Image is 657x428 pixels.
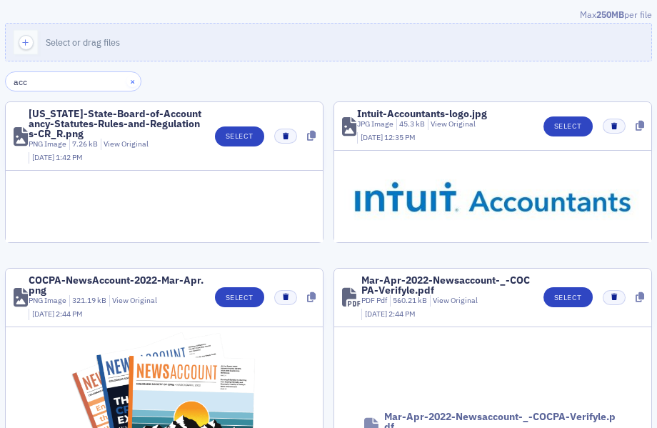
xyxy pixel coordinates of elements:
[32,309,56,319] span: [DATE]
[46,36,120,48] span: Select or drag files
[29,139,66,150] div: PNG Image
[69,295,107,307] div: 321.19 kB
[431,119,476,129] a: View Original
[390,295,428,307] div: 560.21 kB
[5,71,141,91] input: Search…
[596,9,624,20] span: 250MB
[543,287,593,307] button: Select
[361,132,384,142] span: [DATE]
[56,152,83,162] span: 1:42 PM
[56,309,83,319] span: 2:44 PM
[69,139,99,150] div: 7.26 kB
[215,126,264,146] button: Select
[5,8,652,24] div: Max per file
[433,295,478,305] a: View Original
[361,275,533,295] div: Mar-Apr-2022-Newsaccount-_-COCPA-Verifyle.pdf
[365,309,388,319] span: [DATE]
[384,132,416,142] span: 12:35 PM
[543,116,593,136] button: Select
[29,275,205,295] div: COCPA-NewsAccount-2022-Mar-Apr.png
[388,309,416,319] span: 2:44 PM
[5,23,652,61] button: Select or drag files
[126,75,139,88] button: ×
[357,109,487,119] div: Intuit-Accountants-logo.jpg
[396,119,426,130] div: 45.3 kB
[215,287,264,307] button: Select
[29,295,66,307] div: PNG Image
[29,109,205,139] div: [US_STATE]-State-Board-of-Accountancy-Statutes-Rules-and-Regulations-CR_R.png
[32,152,56,162] span: [DATE]
[112,295,157,305] a: View Original
[104,139,149,149] a: View Original
[361,295,387,307] div: PDF Pdf
[357,119,393,130] div: JPG Image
